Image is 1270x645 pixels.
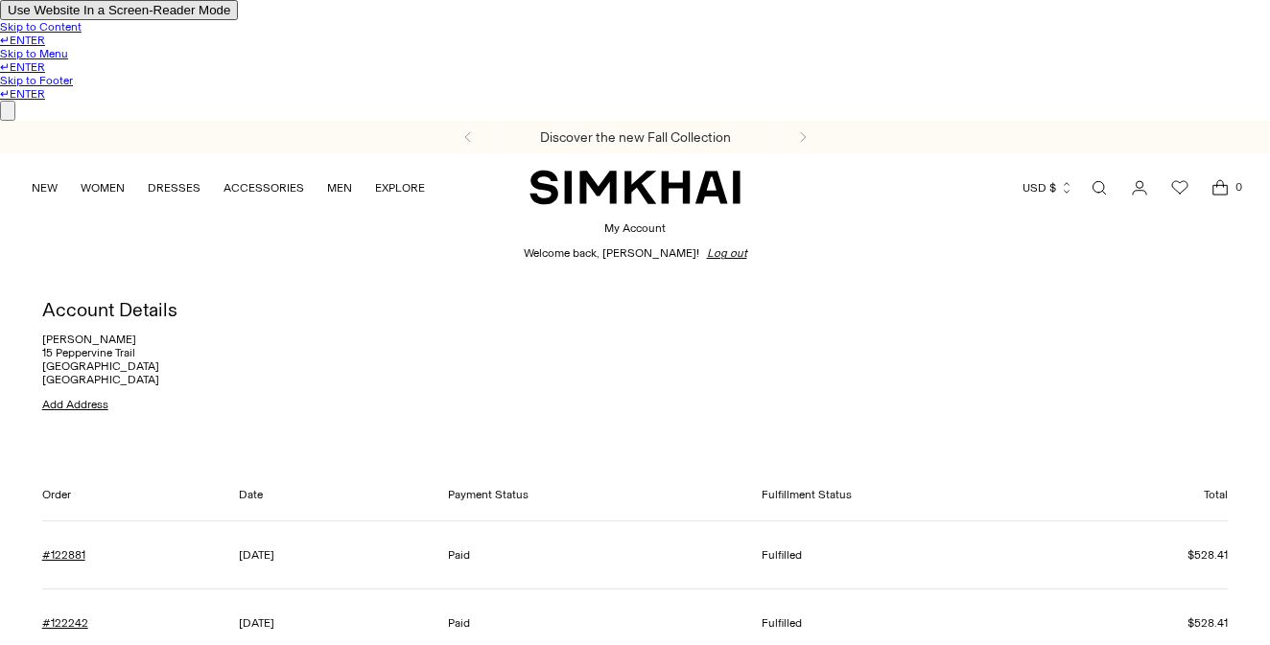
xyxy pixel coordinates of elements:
th: Date [212,488,420,521]
a: WOMEN [81,167,125,209]
time: [DATE] [239,616,274,630]
a: NEW [32,167,58,209]
h1: My Account [604,221,666,235]
th: Total [1071,488,1229,521]
a: Order number #122881 [42,548,85,562]
a: Log out [707,246,747,260]
a: ACCESSORIES [223,167,304,209]
td: Fulfilled [735,521,1071,589]
th: Fulfillment Status [735,488,1071,521]
span: 0 [1230,178,1247,196]
a: Open search modal [1080,169,1118,207]
th: Order [42,488,213,521]
div: Welcome back, [PERSON_NAME]! [524,246,747,260]
th: Payment Status [421,488,735,521]
time: [DATE] [239,548,274,562]
a: Order number #122242 [42,616,88,630]
p: [PERSON_NAME] 15 Peppervine Trail [GEOGRAPHIC_DATA] [GEOGRAPHIC_DATA] [42,333,1229,386]
a: Discover the new Fall Collection [540,129,731,146]
a: MEN [327,167,352,209]
a: Wishlist [1161,169,1199,207]
a: SIMKHAI [529,169,741,206]
a: DRESSES [148,167,200,209]
a: Go to the account page [1120,169,1159,207]
td: Paid [421,521,735,589]
a: Add Address [42,398,108,411]
a: Open cart modal [1201,169,1239,207]
a: EXPLORE [375,167,425,209]
h2: Account Details [42,298,1229,321]
td: $528.41 [1071,521,1229,589]
button: USD $ [1023,167,1073,209]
